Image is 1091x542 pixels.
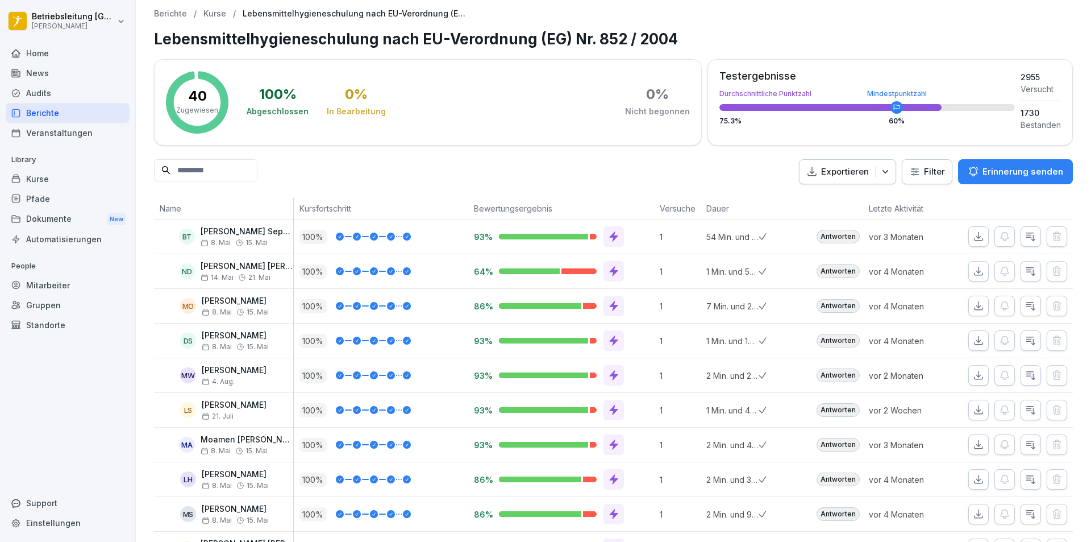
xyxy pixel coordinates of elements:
[202,366,266,375] p: [PERSON_NAME]
[6,169,130,189] a: Kurse
[202,412,234,420] span: 21. Juli
[6,295,130,315] a: Gruppen
[869,335,951,347] p: vor 4 Monaten
[6,209,130,230] a: DokumenteNew
[202,331,269,341] p: [PERSON_NAME]
[706,202,753,214] p: Dauer
[474,509,490,520] p: 86%
[202,343,232,351] span: 8. Mai
[247,482,269,490] span: 15. Mai
[869,439,951,451] p: vor 3 Monaten
[6,103,130,123] div: Berichte
[179,229,195,245] div: BT
[180,333,196,349] div: DS
[201,274,234,282] span: 14. Mai
[299,507,327,522] p: 100 %
[233,9,236,19] p: /
[474,336,490,346] p: 93%
[817,230,860,243] div: Antworten
[706,439,759,451] p: 2 Min. und 4 Sek.
[6,189,130,209] a: Pfade
[6,275,130,295] a: Mitarbeiter
[817,334,860,347] div: Antworten
[6,209,130,230] div: Dokumente
[6,43,130,63] a: Home
[32,12,115,22] p: Betriebsleitung [GEOGRAPHIC_DATA]
[6,315,130,335] div: Standorte
[660,439,701,451] p: 1
[646,88,669,101] div: 0 %
[817,403,860,417] div: Antworten
[188,89,207,103] p: 40
[201,262,293,271] p: [PERSON_NAME] [PERSON_NAME]
[202,516,232,524] span: 8. Mai
[660,202,695,214] p: Versuche
[345,88,368,101] div: 0 %
[245,239,268,247] span: 15. Mai
[202,470,269,479] p: [PERSON_NAME]
[154,28,1073,50] h1: Lebensmittelhygieneschulung nach EU-Verordnung (EG) Nr. 852 / 2004
[202,482,232,490] span: 8. Mai
[180,471,196,487] div: LH
[201,435,293,445] p: Moamen [PERSON_NAME] [PERSON_NAME]
[817,438,860,452] div: Antworten
[201,447,231,455] span: 8. Mai
[194,9,197,19] p: /
[6,123,130,143] a: Veranstaltungen
[202,296,269,306] p: [PERSON_NAME]
[869,474,951,486] p: vor 4 Monaten
[107,213,126,226] div: New
[6,229,130,249] a: Automatisierungen
[247,106,309,117] div: Abgeschlossen
[202,378,235,386] span: 4. Aug.
[706,335,759,347] p: 1 Min. und 18 Sek.
[179,263,195,279] div: ND
[869,404,951,416] p: vor 2 Wochen
[817,369,860,382] div: Antworten
[154,9,187,19] a: Berichte
[958,159,1073,184] button: Erinnerung senden
[1021,71,1061,83] div: 2955
[203,9,226,19] a: Kurse
[299,230,327,244] p: 100 %
[299,334,327,348] p: 100 %
[299,473,327,487] p: 100 %
[719,118,1015,125] div: 75.3 %
[180,367,196,383] div: MW
[202,308,232,316] span: 8. Mai
[706,300,759,312] p: 7 Min. und 28 Sek.
[869,202,945,214] p: Letzte Aktivität
[6,257,130,275] p: People
[299,299,327,313] p: 100 %
[474,231,490,242] p: 93%
[660,231,701,243] p: 1
[869,370,951,382] p: vor 2 Monaten
[259,88,297,101] div: 100 %
[817,264,860,278] div: Antworten
[660,300,701,312] p: 1
[889,118,905,125] div: 60 %
[6,151,130,169] p: Library
[660,508,701,520] p: 1
[799,159,896,185] button: Exportieren
[902,160,952,184] button: Filter
[201,227,293,237] p: [PERSON_NAME] Sepo [PERSON_NAME]
[474,202,648,214] p: Bewertungsergebnis
[706,508,759,520] p: 2 Min. und 9 Sek.
[706,370,759,382] p: 2 Min. und 27 Sek.
[176,105,218,115] p: Zugewiesen
[247,308,269,316] span: 15. Mai
[660,266,701,278] p: 1
[247,516,269,524] span: 15. Mai
[474,370,490,381] p: 93%
[719,71,1015,81] div: Testergebnisse
[660,335,701,347] p: 1
[6,83,130,103] div: Audits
